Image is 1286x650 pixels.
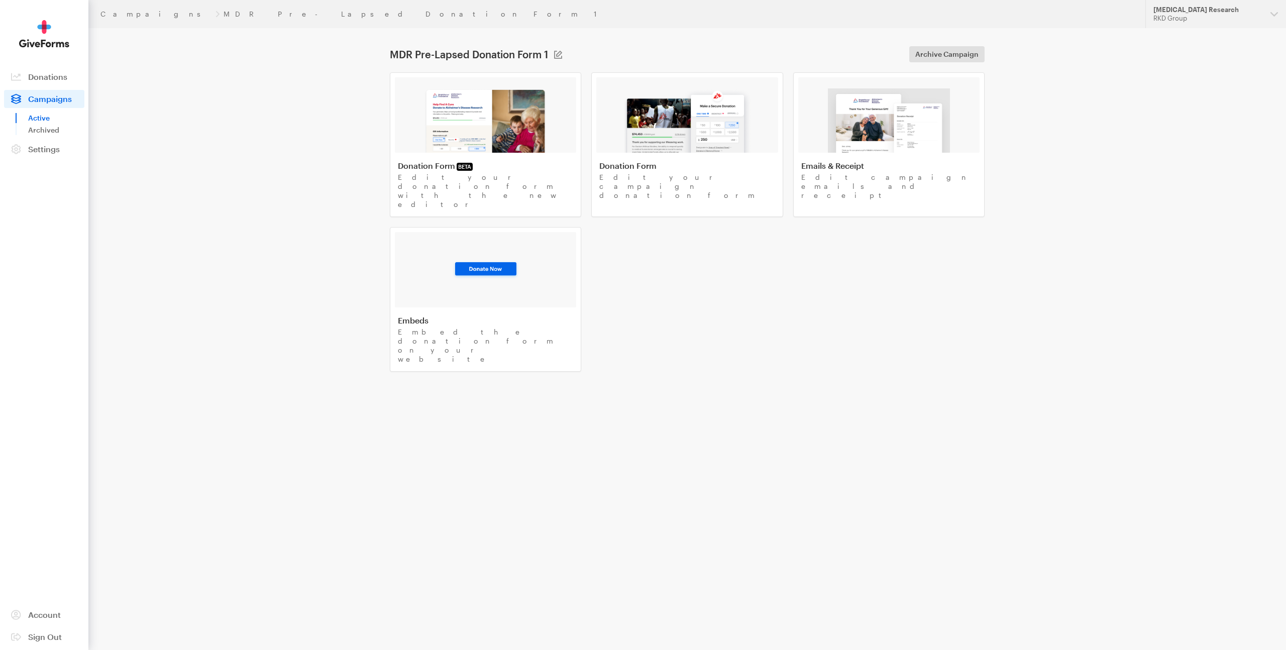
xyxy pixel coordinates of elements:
span: Donations [28,72,67,81]
a: Donation Form Edit your campaign donation form [591,72,783,217]
img: image-2-e181a1b57a52e92067c15dabc571ad95275de6101288912623f50734140ed40c.png [623,88,751,153]
h1: MDR Pre-Lapsed Donation Form 1 [390,48,548,60]
h4: Emails & Receipt [801,161,977,171]
a: MDR Pre-Lapsed Donation Form 1 [224,10,600,18]
a: Donations [4,68,84,86]
p: Edit campaign emails and receipt [801,173,977,200]
p: Edit your donation form with the new editor [398,173,573,209]
img: image-1-83ed7ead45621bf174d8040c5c72c9f8980a381436cbc16a82a0f79bcd7e5139.png [424,88,547,153]
p: Edit your campaign donation form [599,173,775,200]
h4: Embeds [398,315,573,326]
a: Emails & Receipt Edit campaign emails and receipt [793,72,985,217]
a: Active [28,112,84,124]
a: Campaigns [4,90,84,108]
div: [MEDICAL_DATA] Research [1153,6,1262,14]
img: GiveForms [19,20,69,48]
h4: Donation Form [599,161,775,171]
a: Donation FormBETA Edit your donation form with the new editor [390,72,581,217]
span: BETA [457,163,473,171]
span: Settings [28,144,60,154]
span: Archive Campaign [915,48,979,60]
img: image-3-93ee28eb8bf338fe015091468080e1db9f51356d23dce784fdc61914b1599f14.png [452,260,520,280]
a: Campaigns [100,10,211,18]
span: Campaigns [28,94,72,103]
img: image-3-0695904bd8fc2540e7c0ed4f0f3f42b2ae7fdd5008376bfc2271839042c80776.png [828,88,949,153]
a: Archive Campaign [909,46,985,62]
div: RKD Group [1153,14,1262,23]
a: Embeds Embed the donation form on your website [390,227,581,372]
a: Archived [28,124,84,136]
h4: Donation Form [398,161,573,171]
p: Embed the donation form on your website [398,328,573,364]
a: Settings [4,140,84,158]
